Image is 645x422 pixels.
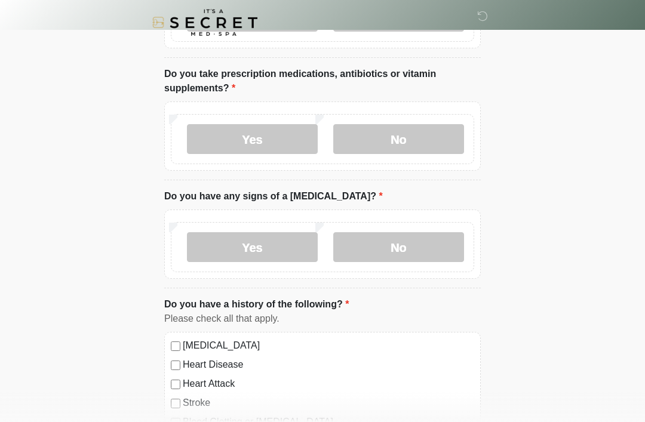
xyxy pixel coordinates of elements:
input: Stroke [171,399,180,408]
input: [MEDICAL_DATA] [171,341,180,351]
label: Yes [187,124,318,154]
label: Do you have a history of the following? [164,297,349,312]
label: No [333,124,464,154]
input: Heart Attack [171,380,180,389]
label: No [333,232,464,262]
img: It's A Secret Med Spa Logo [152,9,257,36]
div: Please check all that apply. [164,312,481,326]
label: [MEDICAL_DATA] [183,338,474,353]
label: Heart Disease [183,358,474,372]
label: Do you have any signs of a [MEDICAL_DATA]? [164,189,383,204]
label: Do you take prescription medications, antibiotics or vitamin supplements? [164,67,481,96]
label: Yes [187,232,318,262]
label: Stroke [183,396,474,410]
input: Heart Disease [171,361,180,370]
label: Heart Attack [183,377,474,391]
